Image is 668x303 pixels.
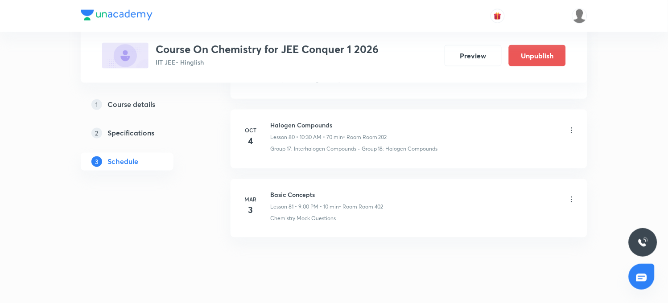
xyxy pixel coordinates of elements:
[102,43,148,69] img: 9CC2FC1B-22A6-4877-BC0C-A0559E67D09F_plus.png
[572,8,587,24] img: Vinita Malik
[81,10,153,23] a: Company Logo
[91,128,102,139] p: 2
[91,156,102,167] p: 3
[81,96,202,114] a: 1Course details
[358,145,360,153] div: ·
[107,99,155,110] h5: Course details
[242,196,260,204] h6: Mar
[270,190,383,200] h6: Basic Concepts
[81,10,153,20] img: Company Logo
[638,237,648,248] img: ttu
[270,121,387,130] h6: Halogen Compounds
[107,156,138,167] h5: Schedule
[270,203,339,211] p: Lesson 81 • 9:00 PM • 10 min
[270,215,336,223] p: Chemistry Mock Questions
[242,127,260,135] h6: Oct
[242,135,260,148] h4: 4
[270,134,343,142] p: Lesson 80 • 10:30 AM • 70 min
[91,99,102,110] p: 1
[156,57,379,67] p: IIT JEE • Hinglish
[509,45,566,66] button: Unpublish
[494,12,502,20] img: avatar
[445,45,502,66] button: Preview
[107,128,154,139] h5: Specifications
[339,203,383,211] p: • Room Room 402
[270,145,356,153] p: Group 17: Interhalogen Compounds
[81,124,202,142] a: 2Specifications
[343,134,387,142] p: • Room Room 202
[156,43,379,56] h3: Course On Chemistry for JEE Conquer 1 2026
[362,145,438,153] p: Group 18: Halogen Compounds
[242,204,260,217] h4: 3
[491,9,505,23] button: avatar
